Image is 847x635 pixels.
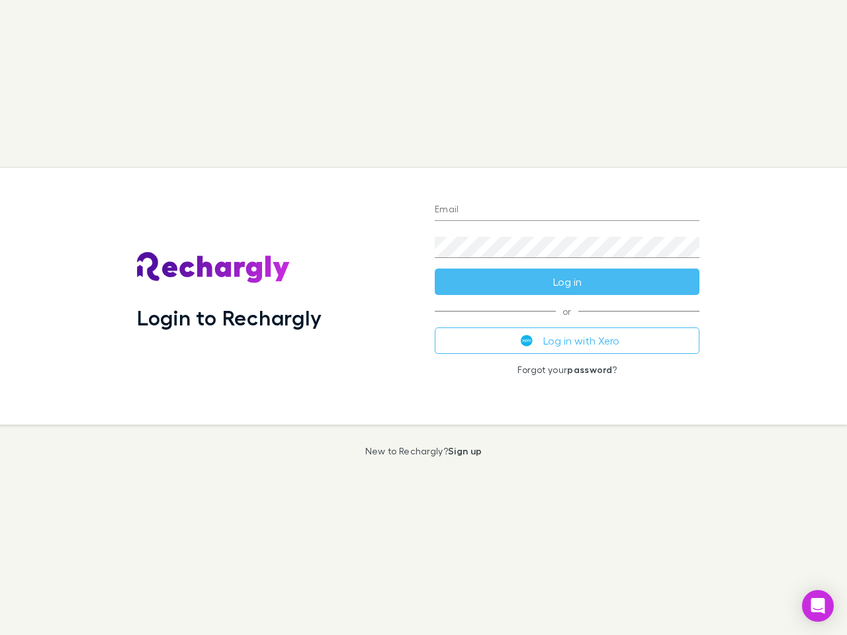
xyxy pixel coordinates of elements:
img: Rechargly's Logo [137,252,290,284]
button: Log in [435,269,699,295]
p: New to Rechargly? [365,446,482,456]
button: Log in with Xero [435,327,699,354]
a: password [567,364,612,375]
div: Open Intercom Messenger [802,590,834,622]
a: Sign up [448,445,482,456]
span: or [435,311,699,312]
h1: Login to Rechargly [137,305,322,330]
img: Xero's logo [521,335,533,347]
p: Forgot your ? [435,364,699,375]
